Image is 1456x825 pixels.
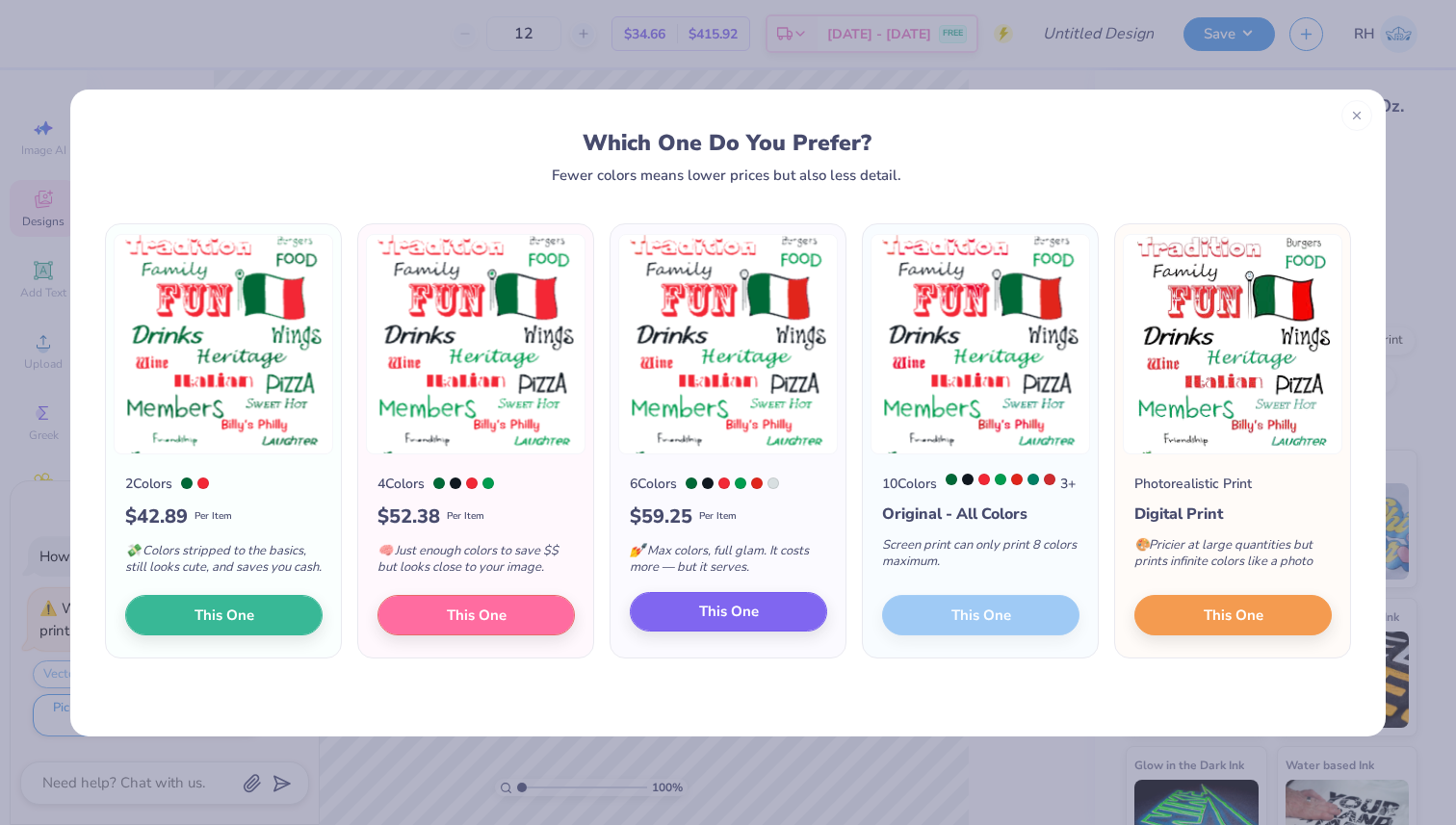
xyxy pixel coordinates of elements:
[482,477,494,489] div: 7482 C
[125,503,188,531] span: $ 42.89
[1044,474,1055,485] div: 711 C
[767,477,779,489] div: 7541 C
[1204,604,1263,626] span: This One
[630,592,827,632] button: This One
[978,474,990,485] div: 1788 C
[871,234,1090,454] img: 10 color option
[882,503,1079,526] div: Original - All Colors
[447,509,484,524] span: Per Item
[1134,536,1150,554] span: 🎨
[123,130,1332,156] div: Which One Do You Prefer?
[686,477,697,489] div: 349 C
[447,604,507,626] span: This One
[433,477,445,489] div: 349 C
[630,542,645,559] span: 💅
[1027,474,1039,485] div: 3288 C
[195,509,232,524] span: Per Item
[946,474,957,485] div: 349 C
[1134,474,1252,494] div: Photorealistic Print
[114,234,333,454] img: 2 color option
[125,542,141,559] span: 💸
[377,595,575,635] button: This One
[882,526,1079,589] div: Screen print can only print 8 colors maximum.
[618,234,838,454] img: 6 color option
[630,474,677,494] div: 6 Colors
[450,477,461,489] div: Black 6 C
[125,474,172,494] div: 2 Colors
[1134,595,1332,635] button: This One
[181,477,193,489] div: 349 C
[995,474,1006,485] div: 7482 C
[1123,234,1342,454] img: Photorealistic preview
[630,531,827,595] div: Max colors, full glam. It costs more — but it serves.
[1011,474,1023,485] div: 485 C
[195,604,254,626] span: This One
[1134,526,1332,589] div: Pricier at large quantities but prints infinite colors like a photo
[377,542,393,559] span: 🧠
[699,601,759,623] span: This One
[699,509,737,524] span: Per Item
[702,477,714,489] div: Black 6 C
[366,234,585,454] img: 4 color option
[377,474,425,494] div: 4 Colors
[882,474,937,494] div: 10 Colors
[197,477,209,489] div: 1788 C
[1134,503,1332,526] div: Digital Print
[962,474,974,485] div: Black 6 C
[946,474,1076,494] div: 3 +
[630,503,692,531] span: $ 59.25
[552,168,901,183] div: Fewer colors means lower prices but also less detail.
[466,477,478,489] div: 1788 C
[377,503,440,531] span: $ 52.38
[125,531,323,595] div: Colors stripped to the basics, still looks cute, and saves you cash.
[125,595,323,635] button: This One
[718,477,730,489] div: 1788 C
[735,477,746,489] div: 7482 C
[751,477,763,489] div: 485 C
[377,531,575,595] div: Just enough colors to save $$ but looks close to your image.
